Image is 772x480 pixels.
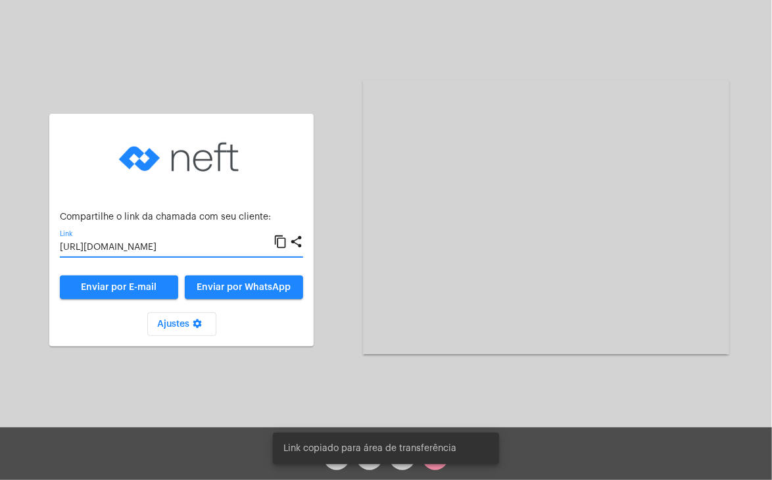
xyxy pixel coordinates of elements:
mat-icon: content_copy [274,234,287,250]
button: Enviar por WhatsApp [185,276,303,299]
mat-icon: settings [190,318,206,334]
mat-icon: share [289,234,303,250]
button: Ajustes [147,312,216,336]
p: Compartilhe o link da chamada com seu cliente: [60,212,303,222]
a: Enviar por E-mail [60,276,178,299]
span: Link copiado para área de transferência [283,442,456,455]
span: Enviar por WhatsApp [197,283,291,292]
span: Enviar por E-mail [82,283,157,292]
span: Ajustes [158,320,206,329]
img: logo-neft-novo-2.png [116,124,247,190]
